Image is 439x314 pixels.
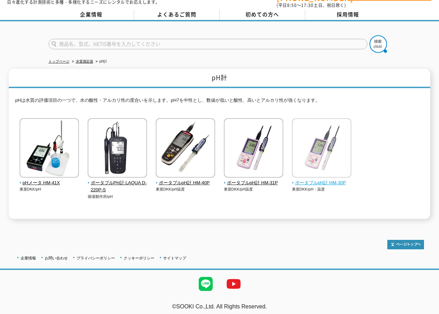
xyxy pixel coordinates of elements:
a: 水質測定器 [76,59,93,63]
a: ポータブルpH計 HM-31P [224,173,284,187]
a: 企業情報 [49,9,134,20]
span: 17:30 [301,2,314,8]
span: ポータブルpH計 HM-40P [156,179,215,187]
p: 東亜DKK/pH温度 [156,186,215,192]
p: 堀場製作所/pH [88,194,147,200]
span: ポータブルpH計 HM-30P [292,179,352,187]
p: 東亜DKK/pH・温度 [292,186,352,192]
p: pHは水質の評価項目の一つで、水の酸性・アルカリ性の度合いを示します。pH7を中性とし、数値が低いと酸性、高いとアルカリ性が強くなります。 [15,97,424,108]
h1: pH計 [9,69,430,88]
p: 東亜DKK/pH温度 [224,186,284,192]
img: btn_search.png [370,35,387,53]
a: 採用情報 [305,9,391,20]
a: ポータブルpH計 HM-40P [156,173,215,187]
img: ポータブルpH計 HM-30P [292,118,351,179]
span: pHメータ HM-41X [20,179,79,187]
a: クッキーポリシー [124,256,154,260]
span: (平日 ～ 土日、祝日除く) [277,2,346,8]
a: 初めての方へ [220,9,305,20]
a: ポータブルPH計 LAQUA D-220P-S [88,173,147,194]
img: ポータブルpH計 HM-40P [156,118,215,179]
span: 初めての方へ [246,10,279,18]
p: 東亜DKK/pH [20,186,79,192]
span: 8:50 [287,2,297,8]
img: ポータブルpH計 HM-31P [224,118,283,179]
a: pHメータ HM-41X [20,173,79,187]
a: よくあるご質問 [134,9,220,20]
img: pHメータ HM-41X [20,118,79,179]
a: 企業情報 [21,256,36,260]
a: トップページ [49,59,69,63]
input: 商品名、型式、NETIS番号を入力してください [49,39,367,49]
img: LINE [192,270,220,298]
img: YouTube [220,270,248,298]
span: ポータブルPH計 LAQUA D-220P-S [88,179,147,194]
a: サイトマップ [163,256,186,260]
li: pH計 [94,58,108,65]
a: ポータブルpH計 HM-30P [292,173,352,187]
a: プライバシーポリシー [76,256,115,260]
img: トップページへ [387,240,424,249]
a: お問い合わせ [45,256,68,260]
span: ポータブルpH計 HM-31P [224,179,284,187]
img: ポータブルPH計 LAQUA D-220P-S [88,118,147,179]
